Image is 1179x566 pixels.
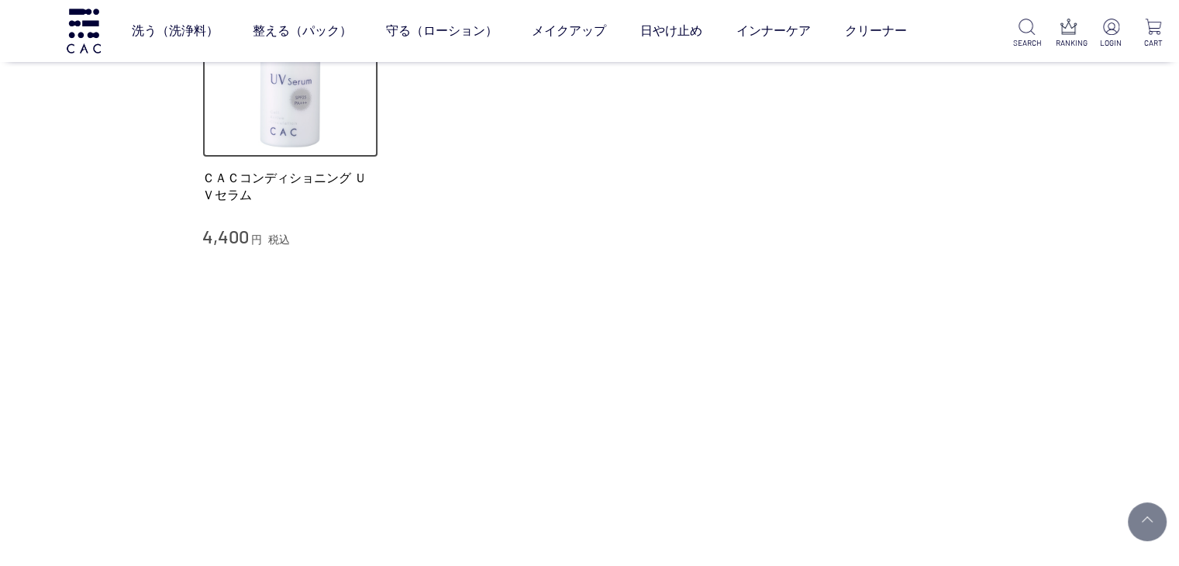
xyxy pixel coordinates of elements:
a: CART [1139,19,1167,49]
img: logo [64,9,103,53]
a: RANKING [1056,19,1083,49]
p: CART [1139,37,1167,49]
a: ＣＡＣコンディショニング ＵＶセラム [202,170,379,203]
p: SEARCH [1013,37,1040,49]
p: LOGIN [1098,37,1125,49]
p: RANKING [1056,37,1083,49]
span: 税込 [268,233,290,246]
span: 円 [251,233,262,246]
a: 整える（パック） [253,9,352,53]
a: SEARCH [1013,19,1040,49]
a: インナーケア [736,9,811,53]
a: クリーナー [845,9,907,53]
a: 洗う（洗浄料） [132,9,219,53]
a: 守る（ローション） [386,9,498,53]
a: LOGIN [1098,19,1125,49]
a: メイクアップ [532,9,606,53]
a: 日やけ止め [640,9,702,53]
span: 4,400 [202,225,249,247]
